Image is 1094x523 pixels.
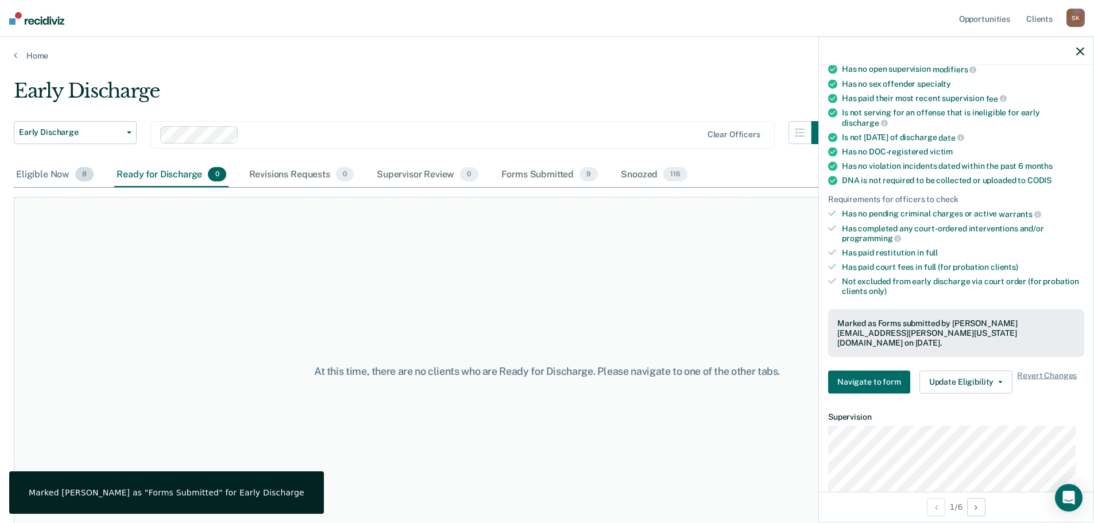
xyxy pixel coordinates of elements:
[926,248,938,257] span: full
[828,195,1084,204] div: Requirements for officers to check
[991,262,1018,271] span: clients)
[930,147,953,156] span: victim
[9,12,64,25] img: Recidiviz
[14,51,1080,61] a: Home
[1017,370,1077,393] span: Revert Changes
[842,276,1084,296] div: Not excluded from early discharge via court order (for probation clients
[869,286,887,295] span: only)
[842,262,1084,272] div: Has paid court fees in full (for probation
[837,319,1075,347] div: Marked as Forms submitted by [PERSON_NAME][EMAIL_ADDRESS][PERSON_NAME][US_STATE][DOMAIN_NAME] on ...
[114,162,228,188] div: Ready for Discharge
[842,161,1084,171] div: Has no violation incidents dated within the past 6
[967,498,985,516] button: Next Opportunity
[828,412,1084,421] dt: Supervision
[1055,484,1083,512] div: Open Intercom Messenger
[842,132,1084,142] div: Is not [DATE] of discharge
[663,167,687,182] span: 116
[579,167,598,182] span: 9
[842,176,1084,185] div: DNA is not required to be collected or uploaded to
[917,79,951,88] span: specialty
[281,365,814,378] div: At this time, there are no clients who are Ready for Discharge. Please navigate to one of the oth...
[247,162,356,188] div: Revisions Requests
[842,108,1084,127] div: Is not serving for an offense that is ineligible for early
[938,133,964,142] span: date
[29,487,304,498] div: Marked [PERSON_NAME] as "Forms Submitted" for Early Discharge
[1066,9,1085,27] div: S K
[828,370,910,393] button: Navigate to form
[842,64,1084,75] div: Has no open supervision
[842,234,901,243] span: programming
[986,94,1007,103] span: fee
[828,370,915,393] a: Navigate to form link
[919,370,1012,393] button: Update Eligibility
[842,147,1084,157] div: Has no DOC-registered
[19,127,122,137] span: Early Discharge
[842,209,1084,219] div: Has no pending criminal charges or active
[208,167,226,182] span: 0
[842,118,888,127] span: discharge
[618,162,690,188] div: Snoozed
[819,491,1093,522] div: 1 / 6
[842,248,1084,258] div: Has paid restitution in
[75,167,94,182] span: 8
[499,162,601,188] div: Forms Submitted
[460,167,478,182] span: 0
[842,79,1084,88] div: Has no sex offender
[374,162,481,188] div: Supervisor Review
[933,64,977,73] span: modifiers
[999,209,1041,218] span: warrants
[708,130,760,140] div: Clear officers
[14,79,834,112] div: Early Discharge
[1027,176,1052,185] span: CODIS
[842,93,1084,103] div: Has paid their most recent supervision
[1025,161,1053,171] span: months
[336,167,354,182] span: 0
[927,498,945,516] button: Previous Opportunity
[14,162,96,188] div: Eligible Now
[842,223,1084,243] div: Has completed any court-ordered interventions and/or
